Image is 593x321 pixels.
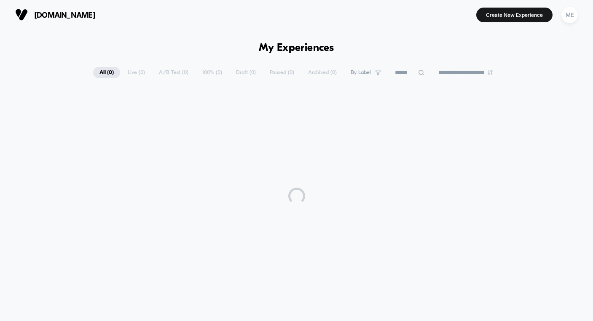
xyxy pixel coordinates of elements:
[559,6,580,24] button: ME
[15,8,28,21] img: Visually logo
[259,42,334,54] h1: My Experiences
[34,11,95,19] span: [DOMAIN_NAME]
[93,67,120,78] span: All ( 0 )
[476,8,553,22] button: Create New Experience
[13,8,98,21] button: [DOMAIN_NAME]
[351,69,371,76] span: By Label
[561,7,578,23] div: ME
[488,70,493,75] img: end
